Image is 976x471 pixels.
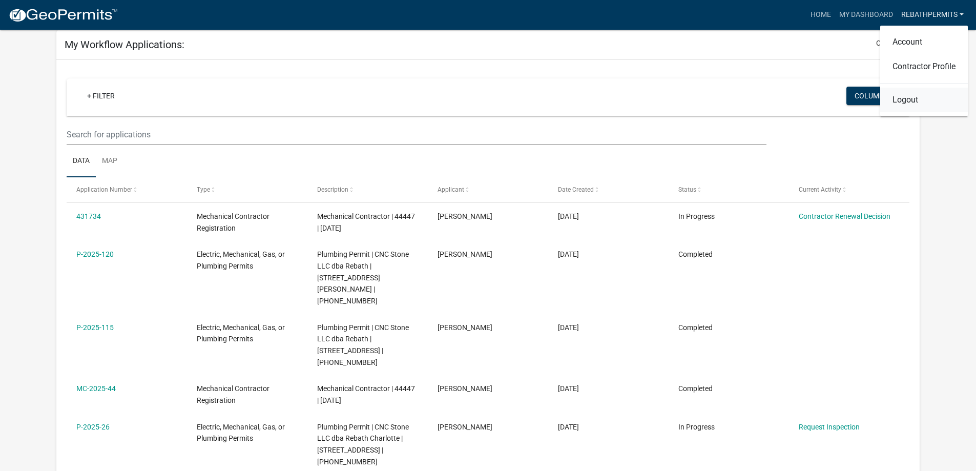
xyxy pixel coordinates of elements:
a: + Filter [79,87,123,105]
span: Mechanical Contractor | 44447 | 06/30/2025 [317,212,415,232]
span: Plumbing Permit | CNC Stone LLC dba Rebath | 142 ROGERS RD | 079-00-00-025 [317,250,409,305]
datatable-header-cell: Application Number [67,177,187,202]
span: Nadine Watson [438,212,492,220]
datatable-header-cell: Type [187,177,307,202]
a: My Dashboard [835,5,897,25]
a: P-2025-120 [76,250,114,258]
span: Plumbing Permit | CNC Stone LLC dba Rebath | 270 HWY 201 | 082-00-00-084 [317,323,409,366]
span: Nadine Watson [438,323,492,332]
span: Electric, Mechanical, Gas, or Plumbing Permits [197,423,285,443]
span: Applicant [438,186,464,193]
a: Contractor Profile [880,54,968,79]
span: 02/27/2025 [558,323,579,332]
a: 431734 [76,212,101,220]
span: Completed [678,323,713,332]
h5: My Workflow Applications: [65,38,184,51]
span: Application Number [76,186,132,193]
span: In Progress [678,423,715,431]
a: Contractor Renewal Decision [799,212,890,220]
a: Home [806,5,835,25]
button: collapse [876,38,911,49]
span: Electric, Mechanical, Gas, or Plumbing Permits [197,323,285,343]
span: Nadine Watson [438,250,492,258]
span: 01/09/2025 [558,384,579,393]
datatable-header-cell: Description [307,177,428,202]
span: Date Created [558,186,594,193]
span: 01/09/2025 [558,423,579,431]
a: P-2025-26 [76,423,110,431]
span: Type [197,186,210,193]
a: Logout [880,88,968,112]
span: Nadine Watson [438,384,492,393]
datatable-header-cell: Date Created [548,177,669,202]
input: Search for applications [67,124,766,145]
span: 03/07/2025 [558,250,579,258]
span: Mechanical Contractor | 44447 | 06/30/2025 [317,384,415,404]
span: 06/05/2025 [558,212,579,220]
span: Nadine Watson [438,423,492,431]
datatable-header-cell: Current Activity [788,177,909,202]
datatable-header-cell: Status [668,177,788,202]
button: Columns [846,87,897,105]
datatable-header-cell: Applicant [428,177,548,202]
a: Account [880,30,968,54]
span: Completed [678,384,713,393]
span: Status [678,186,696,193]
a: Request Inspection [799,423,860,431]
a: P-2025-115 [76,323,114,332]
span: Current Activity [799,186,841,193]
span: In Progress [678,212,715,220]
a: Rebathpermits [897,5,968,25]
a: Map [96,145,123,178]
span: Electric, Mechanical, Gas, or Plumbing Permits [197,250,285,270]
span: Mechanical Contractor Registration [197,384,269,404]
span: Mechanical Contractor Registration [197,212,269,232]
a: MC-2025-44 [76,384,116,393]
span: Plumbing Permit | CNC Stone LLC dba Rebath Charlotte | 115 River Birch Dr | 049-00-00-026 [317,423,409,466]
div: Rebathpermits [880,26,968,116]
a: Data [67,145,96,178]
span: Completed [678,250,713,258]
span: Description [317,186,348,193]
